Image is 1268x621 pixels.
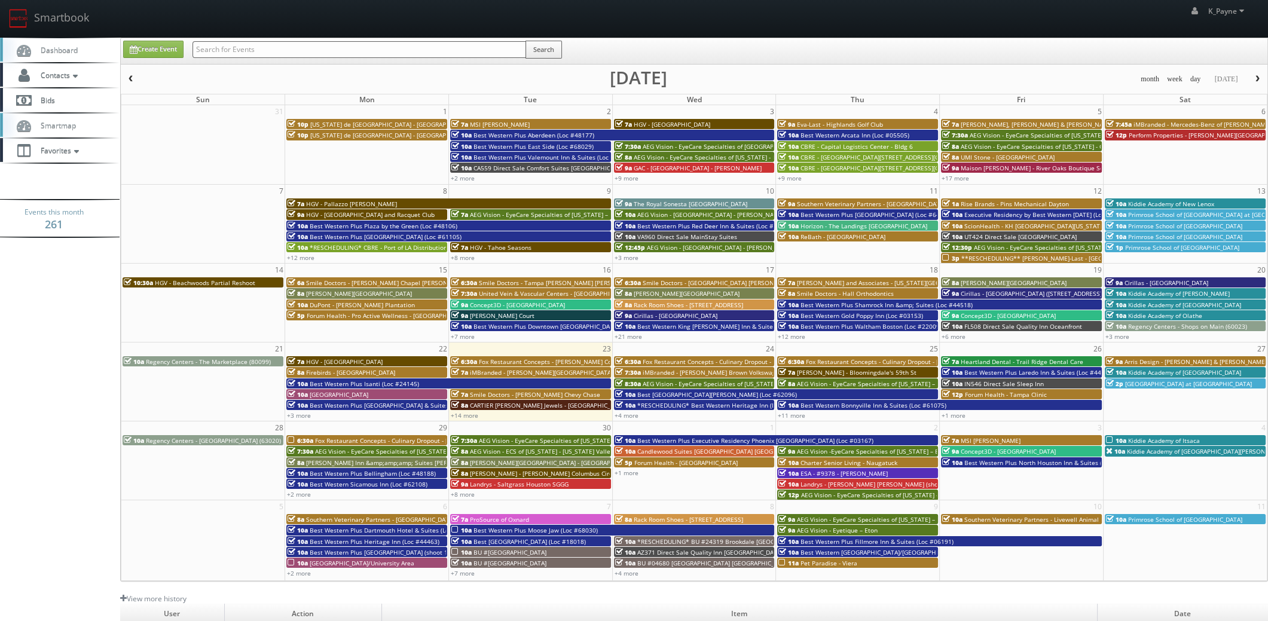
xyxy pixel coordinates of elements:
a: +2 more [287,490,311,498]
span: 10a [778,311,799,320]
span: Eva-Last - Highlands Golf Club [797,120,883,129]
span: 7a [451,243,468,252]
span: Southern Veterinary Partners - [GEOGRAPHIC_DATA][PERSON_NAME] [797,200,992,208]
span: Best Western Plus [GEOGRAPHIC_DATA] (Loc #64008) [800,210,952,219]
span: Kiddie Academy of Itsaca [1128,436,1200,445]
span: 8a [615,153,632,161]
span: 10a [451,164,472,172]
a: +1 more [942,411,965,420]
span: 10a [778,233,799,241]
span: CARTIER [PERSON_NAME] Jewels - [GEOGRAPHIC_DATA] [470,401,627,409]
span: 7a [451,120,468,129]
span: Best Western Plus Shamrock Inn &amp; Suites (Loc #44518) [800,301,973,309]
span: 8a [451,447,468,455]
span: 3p [942,254,960,262]
button: week [1163,72,1187,87]
span: 12:30p [942,243,972,252]
span: 10a [778,153,799,161]
span: AEG Vision - EyeCare Specialties of [GEOGRAPHIC_DATA][US_STATE] - [GEOGRAPHIC_DATA] [643,142,899,151]
span: IN546 Direct Sale Sleep Inn [964,380,1044,388]
span: 6:30a [451,279,477,287]
span: Heartland Dental - Trail Ridge Dental Care [961,357,1083,366]
span: United Vein & Vascular Centers - [GEOGRAPHIC_DATA] [479,289,633,298]
span: 10a [288,469,308,478]
span: 10a [451,142,472,151]
span: 8a [942,279,959,287]
span: Regency Centers - [GEOGRAPHIC_DATA] (63020) [146,436,281,445]
span: Smartmap [35,120,76,130]
a: +17 more [942,174,969,182]
span: 10a [288,301,308,309]
span: 9a [615,200,632,208]
span: 10a [615,447,635,455]
a: +4 more [615,411,638,420]
span: 8a [942,153,959,161]
span: Charter Senior Living - Naugatuck [800,458,897,467]
span: 10a [942,368,963,377]
span: 7a [778,368,795,377]
span: 10a [451,153,472,161]
span: 10a [288,390,308,399]
span: 10a [1106,436,1126,445]
span: AEG Vision - EyeCare Specialties of [US_STATE] – [PERSON_NAME] Eye Care [797,515,1011,524]
span: HGV - Tahoe Seasons [470,243,531,252]
span: 7a [942,436,959,445]
a: +7 more [451,332,475,341]
span: 6:30a [615,279,641,287]
span: MSI [PERSON_NAME] [961,436,1020,445]
span: ESA - #9378 - [PERSON_NAME] [800,469,888,478]
span: 9a [1106,357,1123,366]
span: The Royal Sonesta [GEOGRAPHIC_DATA] [634,200,747,208]
span: Regency Centers - The Marketplace (80099) [146,357,271,366]
span: Regency Centers - Shops on Main (60023) [1128,322,1247,331]
span: Executive Residency by Best Western [DATE] (Loc #44764) [964,210,1130,219]
span: Fox Restaurant Concepts - Culinary Dropout - [GEOGRAPHIC_DATA] [806,357,995,366]
span: [PERSON_NAME] Inn &amp;amp;amp; Suites [PERSON_NAME] [306,458,482,467]
span: 10a [778,142,799,151]
span: 8a [451,469,468,478]
a: +2 more [451,174,475,182]
span: 9a [942,289,959,298]
a: +12 more [778,332,805,341]
span: 10a [942,322,963,331]
button: month [1136,72,1163,87]
a: +11 more [778,411,805,420]
span: 10a [778,401,799,409]
span: 9a [778,200,795,208]
span: 10a [1106,233,1126,241]
span: Best Western Plus Plaza by the Green (Loc #48106) [310,222,457,230]
span: ScionHealth - KH [GEOGRAPHIC_DATA][US_STATE] [964,222,1105,230]
span: 7a [451,368,468,377]
span: 10p [288,120,308,129]
span: Firebirds - [GEOGRAPHIC_DATA] [306,368,395,377]
span: 10a [1106,322,1126,331]
span: 9a [451,480,468,488]
span: 7:45a [1106,120,1132,129]
span: 9a [778,447,795,455]
a: +3 more [287,411,311,420]
span: 10a [778,458,799,467]
span: Best Western Bonnyville Inn & Suites (Loc #61075) [800,401,946,409]
span: Smile Doctors - Hall Orthodontics [797,289,894,298]
span: 10a [1106,200,1126,208]
span: 9a [288,210,304,219]
span: Fox Restaurant Concepts - [PERSON_NAME] Cocina - [GEOGRAPHIC_DATA] [479,357,688,366]
span: Primrose School of [GEOGRAPHIC_DATA] [1125,243,1239,252]
span: Cirillas - [GEOGRAPHIC_DATA] ([STREET_ADDRESS]) [961,289,1104,298]
span: [PERSON_NAME][GEOGRAPHIC_DATA] [634,289,740,298]
a: +12 more [287,253,314,262]
span: 9a [615,311,632,320]
span: 10a [451,322,472,331]
span: Best Western Plus East Side (Loc #68029) [473,142,594,151]
span: 5p [288,311,305,320]
span: Kiddie Academy of [GEOGRAPHIC_DATA] [1128,368,1241,377]
span: Southern Veterinary Partners - [GEOGRAPHIC_DATA] [306,515,454,524]
span: DuPont - [PERSON_NAME] Plantation [310,301,415,309]
span: 10a [778,210,799,219]
span: Landrys - Saltgrass Houston SGGG [470,480,569,488]
span: [PERSON_NAME] and Associates - [US_STATE][GEOGRAPHIC_DATA] [797,279,985,287]
span: Rack Room Shoes - [STREET_ADDRESS] [634,301,743,309]
span: 8a [778,380,795,388]
span: 6:30a [288,436,313,445]
span: 7a [288,357,304,366]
